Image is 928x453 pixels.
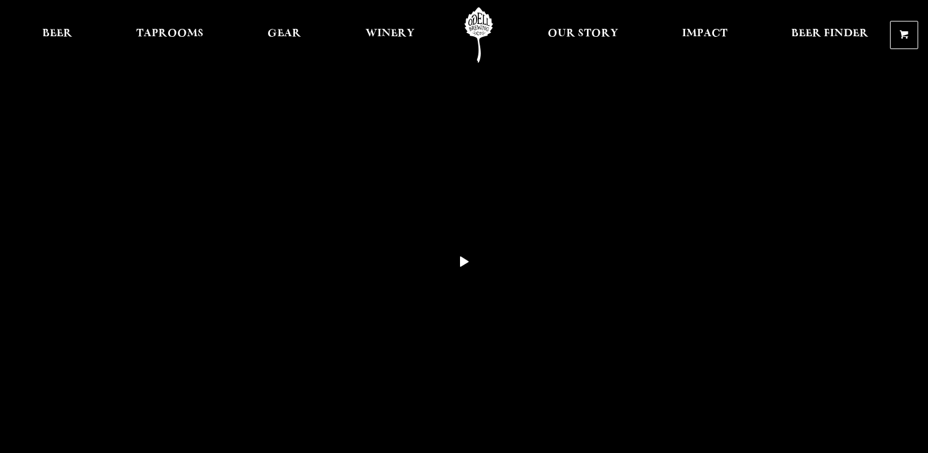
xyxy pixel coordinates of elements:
[358,7,423,63] a: Winery
[42,29,72,39] span: Beer
[128,7,212,63] a: Taprooms
[366,29,415,39] span: Winery
[783,7,876,63] a: Beer Finder
[540,7,626,63] a: Our Story
[136,29,204,39] span: Taprooms
[674,7,735,63] a: Impact
[682,29,727,39] span: Impact
[456,7,502,63] a: Odell Home
[34,7,80,63] a: Beer
[791,29,869,39] span: Beer Finder
[267,29,301,39] span: Gear
[548,29,618,39] span: Our Story
[259,7,309,63] a: Gear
